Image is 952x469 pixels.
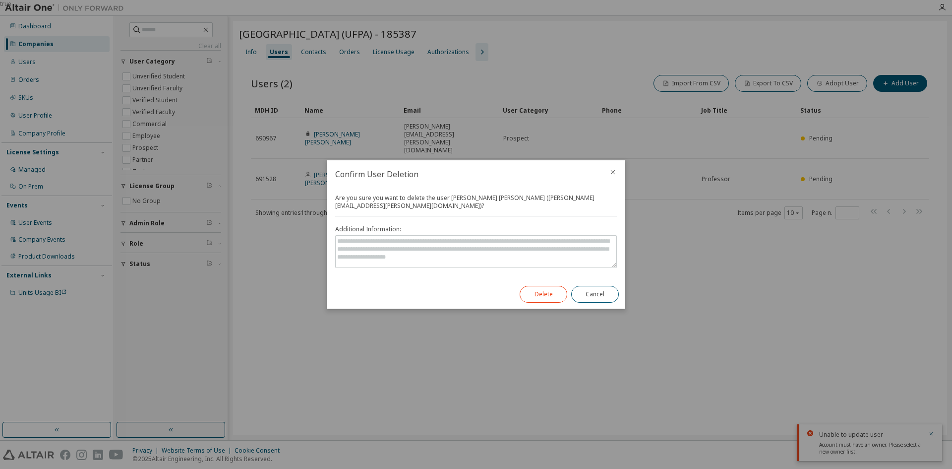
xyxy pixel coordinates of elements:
[327,160,601,188] h2: Confirm User Deletion
[335,225,617,233] label: Additional Information:
[609,168,617,176] button: close
[520,286,567,303] button: Delete
[571,286,619,303] button: Cancel
[335,194,617,268] div: Are you sure you want to delete the user [PERSON_NAME] [PERSON_NAME] ([PERSON_NAME][EMAIL_ADDRESS...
